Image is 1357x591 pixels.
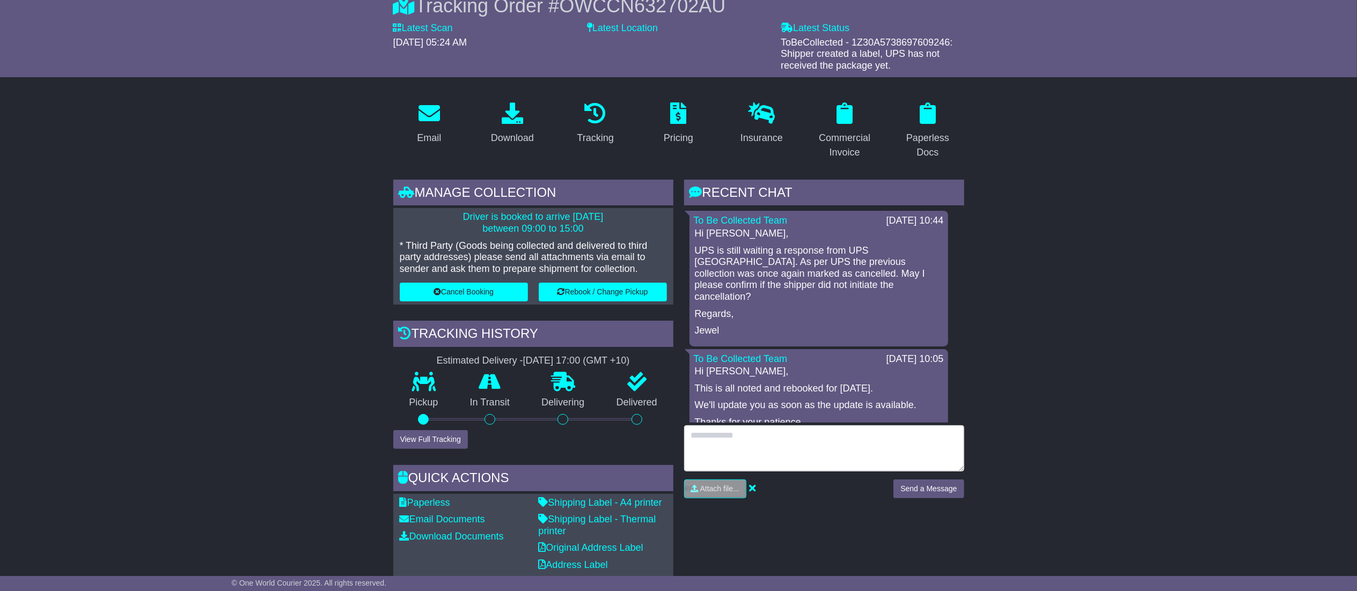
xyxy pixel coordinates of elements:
[886,215,944,227] div: [DATE] 10:44
[892,99,964,164] a: Paperless Docs
[809,99,881,164] a: Commercial Invoice
[695,245,943,303] p: UPS is still waiting a response from UPS [GEOGRAPHIC_DATA]. As per UPS the previous collection wa...
[400,531,504,542] a: Download Documents
[664,131,693,145] div: Pricing
[410,99,448,149] a: Email
[684,180,964,209] div: RECENT CHAT
[570,99,620,149] a: Tracking
[539,283,667,301] button: Rebook / Change Pickup
[393,465,673,494] div: Quick Actions
[587,23,658,34] label: Latest Location
[523,355,630,367] div: [DATE] 17:00 (GMT +10)
[695,400,943,411] p: We'll update you as soon as the update is available.
[393,37,467,48] span: [DATE] 05:24 AM
[393,430,468,449] button: View Full Tracking
[695,417,943,429] p: Thanks for your patience,
[781,37,952,71] span: ToBeCollected - 1Z30A5738697609246: Shipper created a label, UPS has not received the package yet.
[400,497,450,508] a: Paperless
[695,308,943,320] p: Regards,
[232,579,387,587] span: © One World Courier 2025. All rights reserved.
[400,514,485,524] a: Email Documents
[393,23,453,34] label: Latest Scan
[539,559,608,570] a: Address Label
[539,542,643,553] a: Original Address Label
[400,240,667,275] p: * Third Party (Goods being collected and delivered to third party addresses) please send all atta...
[733,99,790,149] a: Insurance
[657,99,700,149] a: Pricing
[600,397,673,409] p: Delivered
[695,383,943,395] p: This is all noted and rebooked for [DATE].
[393,180,673,209] div: Manage collection
[539,514,656,536] a: Shipping Label - Thermal printer
[491,131,534,145] div: Download
[781,23,849,34] label: Latest Status
[893,479,964,498] button: Send a Message
[484,99,541,149] a: Download
[393,355,673,367] div: Estimated Delivery -
[400,211,667,234] p: Driver is booked to arrive [DATE] between 09:00 to 15:00
[694,353,788,364] a: To Be Collected Team
[694,215,788,226] a: To Be Collected Team
[695,325,943,337] p: Jewel
[577,131,613,145] div: Tracking
[899,131,957,160] div: Paperless Docs
[417,131,441,145] div: Email
[886,353,944,365] div: [DATE] 10:05
[740,131,783,145] div: Insurance
[393,397,454,409] p: Pickup
[400,283,528,301] button: Cancel Booking
[393,321,673,350] div: Tracking history
[526,397,601,409] p: Delivering
[695,366,943,378] p: Hi [PERSON_NAME],
[695,228,943,240] p: Hi [PERSON_NAME],
[454,397,526,409] p: In Transit
[539,497,662,508] a: Shipping Label - A4 printer
[816,131,874,160] div: Commercial Invoice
